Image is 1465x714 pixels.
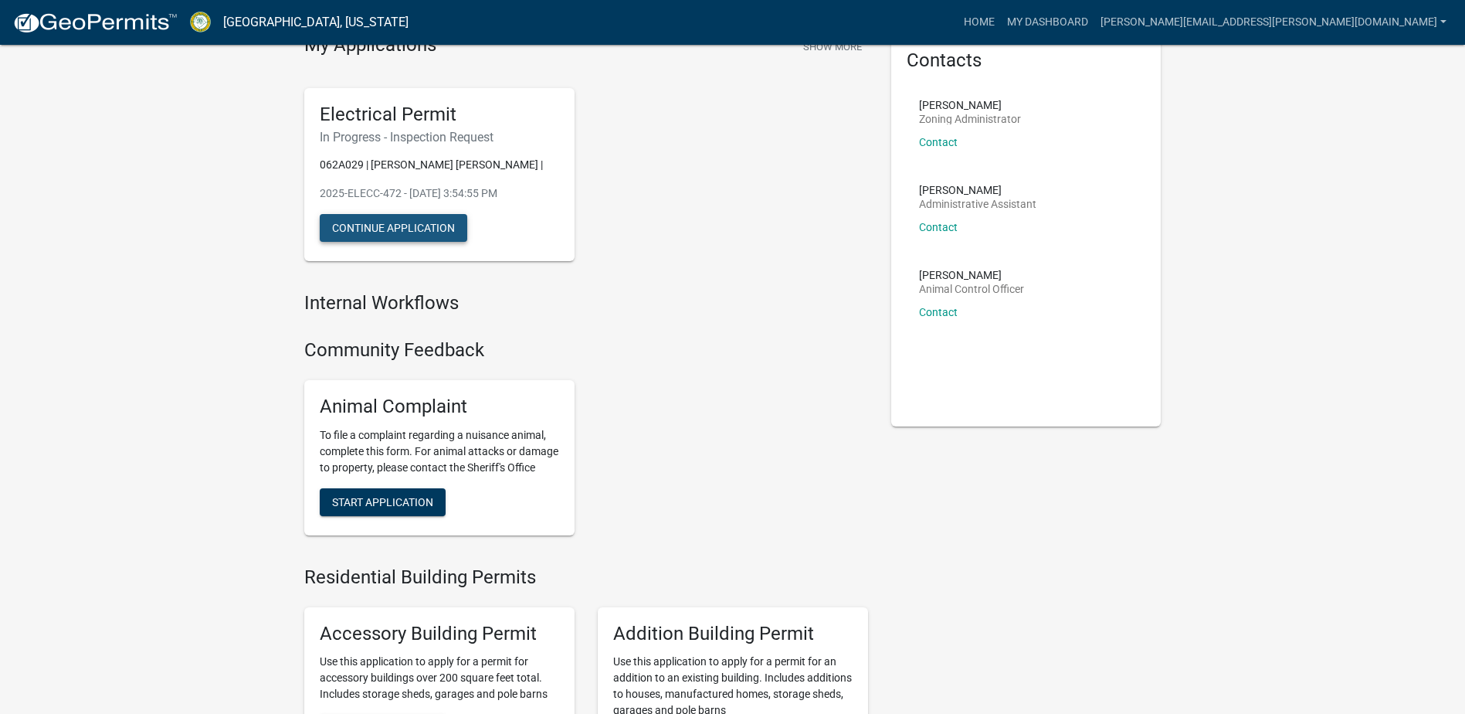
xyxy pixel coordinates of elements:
[907,49,1146,72] h5: Contacts
[320,104,559,126] h5: Electrical Permit
[304,566,868,589] h4: Residential Building Permits
[320,488,446,516] button: Start Application
[320,654,559,702] p: Use this application to apply for a permit for accessory buildings over 200 square feet total. In...
[304,34,436,57] h4: My Applications
[919,270,1024,280] p: [PERSON_NAME]
[304,292,868,314] h4: Internal Workflows
[919,136,958,148] a: Contact
[320,623,559,645] h5: Accessory Building Permit
[320,427,559,476] p: To file a complaint regarding a nuisance animal, complete this form. For animal attacks or damage...
[797,34,868,59] button: Show More
[320,130,559,144] h6: In Progress - Inspection Request
[1001,8,1094,37] a: My Dashboard
[223,9,409,36] a: [GEOGRAPHIC_DATA], [US_STATE]
[320,214,467,242] button: Continue Application
[919,284,1024,294] p: Animal Control Officer
[320,157,559,173] p: 062A029 | [PERSON_NAME] [PERSON_NAME] |
[958,8,1001,37] a: Home
[919,306,958,318] a: Contact
[919,100,1021,110] p: [PERSON_NAME]
[190,12,211,32] img: Crawford County, Georgia
[919,114,1021,124] p: Zoning Administrator
[320,396,559,418] h5: Animal Complaint
[919,185,1036,195] p: [PERSON_NAME]
[320,185,559,202] p: 2025-ELECC-472 - [DATE] 3:54:55 PM
[304,339,868,362] h4: Community Feedback
[613,623,853,645] h5: Addition Building Permit
[1094,8,1453,37] a: [PERSON_NAME][EMAIL_ADDRESS][PERSON_NAME][DOMAIN_NAME]
[919,221,958,233] a: Contact
[332,495,433,508] span: Start Application
[919,199,1036,209] p: Administrative Assistant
